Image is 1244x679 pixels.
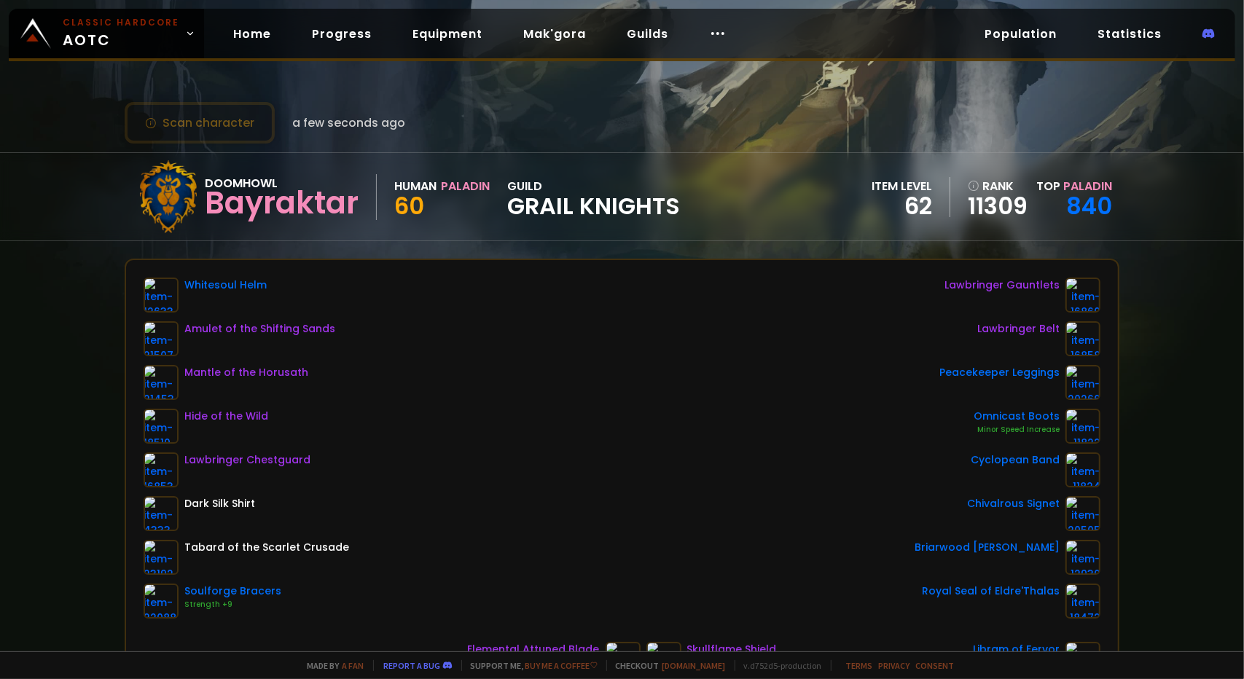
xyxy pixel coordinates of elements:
[144,452,179,487] img: item-16853
[879,660,910,671] a: Privacy
[944,278,1060,293] div: Lawbringer Gauntlets
[299,660,364,671] span: Made by
[735,660,822,671] span: v. d752d5 - production
[343,660,364,671] a: a fan
[205,192,359,214] div: Bayraktar
[144,496,179,531] img: item-4333
[971,452,1060,468] div: Cyclopean Band
[63,16,179,29] small: Classic Hardcore
[184,540,349,555] div: Tabard of the Scarlet Crusade
[662,660,726,671] a: [DOMAIN_NAME]
[916,660,955,671] a: Consent
[507,195,680,217] span: Grail Knights
[9,9,204,58] a: Classic HardcoreAOTC
[512,19,598,49] a: Mak'gora
[184,278,267,293] div: Whitesoul Helm
[394,177,437,195] div: Human
[915,540,1060,555] div: Briarwood [PERSON_NAME]
[461,660,598,671] span: Support me,
[300,19,383,49] a: Progress
[1066,189,1112,222] a: 840
[292,114,405,132] span: a few seconds ago
[939,365,1060,380] div: Peacekeeper Leggings
[394,189,424,222] span: 60
[184,496,255,511] div: Dark Silk Shirt
[525,660,598,671] a: Buy me a coffee
[1036,177,1112,195] div: Top
[125,102,275,144] button: Scan character
[222,19,283,49] a: Home
[1065,540,1100,575] img: item-12930
[184,321,335,337] div: Amulet of the Shifting Sands
[184,584,281,599] div: Soulforge Bracers
[922,584,1060,599] div: Royal Seal of Eldre'Thalas
[384,660,441,671] a: Report a bug
[184,409,268,424] div: Hide of the Wild
[1063,178,1112,195] span: Paladin
[441,177,490,195] div: Paladin
[687,642,777,657] div: Skullflame Shield
[468,642,600,657] div: Elemental Attuned Blade
[968,195,1028,217] a: 11309
[846,660,873,671] a: Terms
[184,452,310,468] div: Lawbringer Chestguard
[63,16,179,51] span: AOTC
[1065,496,1100,531] img: item-20505
[144,540,179,575] img: item-23192
[184,365,308,380] div: Mantle of the Horusath
[1065,584,1100,619] img: item-18472
[872,195,932,217] div: 62
[974,409,1060,424] div: Omnicast Boots
[974,424,1060,436] div: Minor Speed Increase
[973,19,1068,49] a: Population
[1065,452,1100,487] img: item-11824
[1065,409,1100,444] img: item-11822
[1065,365,1100,400] img: item-20266
[144,321,179,356] img: item-21507
[872,177,932,195] div: item level
[615,19,680,49] a: Guilds
[1065,321,1100,356] img: item-16858
[973,642,1060,657] div: Libram of Fervor
[205,174,359,192] div: Doomhowl
[507,177,680,217] div: guild
[144,365,179,400] img: item-21453
[184,599,281,611] div: Strength +9
[967,496,1060,511] div: Chivalrous Signet
[144,409,179,444] img: item-18510
[144,584,179,619] img: item-22088
[144,278,179,313] img: item-12633
[977,321,1060,337] div: Lawbringer Belt
[968,177,1028,195] div: rank
[606,660,726,671] span: Checkout
[1065,278,1100,313] img: item-16860
[1086,19,1173,49] a: Statistics
[401,19,494,49] a: Equipment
